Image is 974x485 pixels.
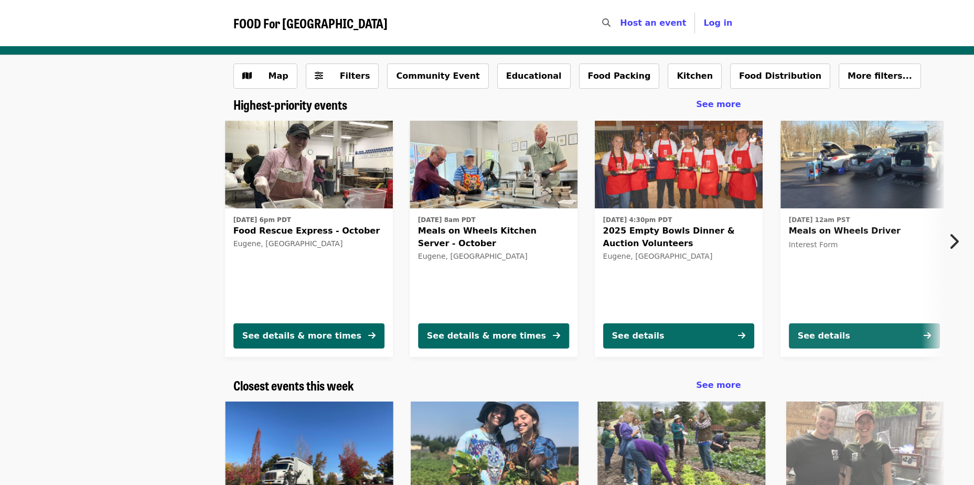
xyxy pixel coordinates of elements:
a: See details for "Food Rescue Express - October" [225,121,393,357]
button: Show map view [233,64,297,89]
time: [DATE] 4:30pm PDT [603,215,672,225]
i: arrow-right icon [738,331,745,341]
button: Community Event [387,64,488,89]
div: Eugene, [GEOGRAPHIC_DATA] [603,252,754,261]
span: Interest Form [789,240,838,249]
span: More filters... [848,71,912,81]
span: Meals on Wheels Driver [789,225,940,237]
div: Closest events this week [225,378,750,393]
a: Highest-priority events [233,97,347,112]
button: Filters (0 selected) [306,64,379,89]
div: Eugene, [GEOGRAPHIC_DATA] [233,239,384,248]
div: Highest-priority events [225,97,750,112]
button: Food Distribution [730,64,830,89]
span: FOOD For [GEOGRAPHIC_DATA] [233,14,388,32]
span: 2025 Empty Bowls Dinner & Auction Volunteers [603,225,754,250]
i: arrow-right icon [368,331,376,341]
button: Log in [695,13,741,34]
div: See details & more times [242,330,361,342]
button: See details [789,323,940,349]
span: See more [696,380,741,390]
a: Host an event [620,18,686,28]
a: See more [696,379,741,392]
i: arrow-right icon [553,331,560,341]
div: See details & more times [427,330,546,342]
button: Food Packing [579,64,660,89]
button: Kitchen [668,64,722,89]
span: See more [696,99,741,109]
i: map icon [242,71,252,81]
i: chevron-right icon [948,231,959,251]
span: Map [269,71,288,81]
span: Closest events this week [233,376,354,394]
div: Eugene, [GEOGRAPHIC_DATA] [418,252,569,261]
img: Food Rescue Express - October organized by FOOD For Lane County [225,121,393,209]
img: 2025 Empty Bowls Dinner & Auction Volunteers organized by FOOD For Lane County [595,121,763,209]
a: See details for "Meals on Wheels Driver" [780,121,948,357]
i: sliders-h icon [315,71,323,81]
span: Meals on Wheels Kitchen Server - October [418,225,569,250]
img: Meals on Wheels Driver organized by FOOD For Lane County [780,121,948,209]
button: Next item [939,227,974,256]
button: Educational [497,64,571,89]
a: See more [696,98,741,111]
button: See details & more times [418,323,569,349]
i: search icon [602,18,611,28]
time: [DATE] 6pm PDT [233,215,291,225]
div: See details [612,330,665,342]
a: See details for "Meals on Wheels Kitchen Server - October" [410,121,577,357]
time: [DATE] 12am PST [789,215,850,225]
span: Log in [703,18,732,28]
span: Highest-priority events [233,95,347,113]
a: Closest events this week [233,378,354,393]
button: See details & more times [233,323,384,349]
input: Search [617,10,625,36]
div: See details [798,330,850,342]
img: Meals on Wheels Kitchen Server - October organized by FOOD For Lane County [410,121,577,209]
span: Food Rescue Express - October [233,225,384,237]
button: More filters... [839,64,921,89]
button: See details [603,323,754,349]
span: Filters [340,71,370,81]
time: [DATE] 8am PDT [418,215,476,225]
a: FOOD For [GEOGRAPHIC_DATA] [233,16,388,31]
a: See details for "2025 Empty Bowls Dinner & Auction Volunteers" [595,121,763,357]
